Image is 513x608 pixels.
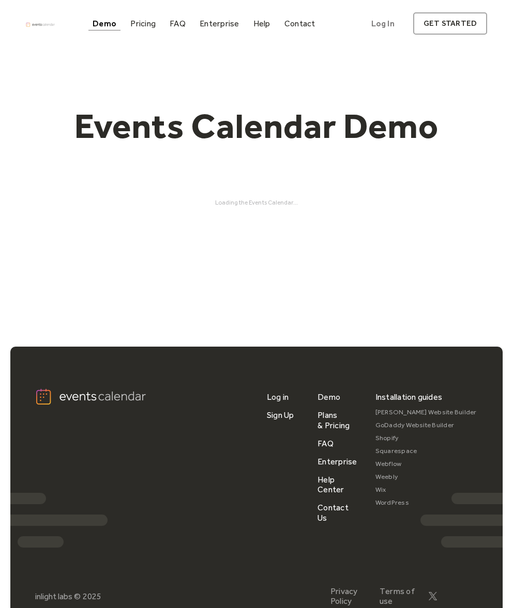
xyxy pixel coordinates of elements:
[375,419,477,432] a: GoDaddy Website Builder
[165,17,190,30] a: FAQ
[361,12,405,35] a: Log In
[280,17,320,30] a: Contact
[88,17,120,30] a: Demo
[375,484,477,496] a: Wix
[58,105,455,147] h1: Events Calendar Demo
[375,406,477,419] a: [PERSON_NAME] Website Builder
[249,17,275,30] a: Help
[26,19,56,28] a: home
[284,21,315,26] div: Contact
[375,445,477,458] a: Squarespace
[26,199,488,206] div: Loading the Events Calendar...
[375,471,477,484] a: Weebly
[380,586,429,606] a: Terms of use
[253,21,270,26] div: Help
[318,434,334,453] a: FAQ
[35,591,81,601] div: inlight labs ©
[318,406,359,434] a: Plans & Pricing
[170,21,186,26] div: FAQ
[318,388,340,406] a: Demo
[330,586,380,606] a: Privacy Policy
[375,496,477,509] a: WordPress
[375,432,477,445] a: Shopify
[93,21,116,26] div: Demo
[130,21,156,26] div: Pricing
[200,21,239,26] div: Enterprise
[375,458,477,471] a: Webflow
[267,406,294,424] a: Sign Up
[83,591,101,601] div: 2025
[318,453,357,471] a: Enterprise
[267,388,289,406] a: Log in
[318,471,359,498] a: Help Center
[126,17,160,30] a: Pricing
[413,12,487,35] a: get started
[318,498,359,526] a: Contact Us
[195,17,243,30] a: Enterprise
[375,388,443,406] div: Installation guides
